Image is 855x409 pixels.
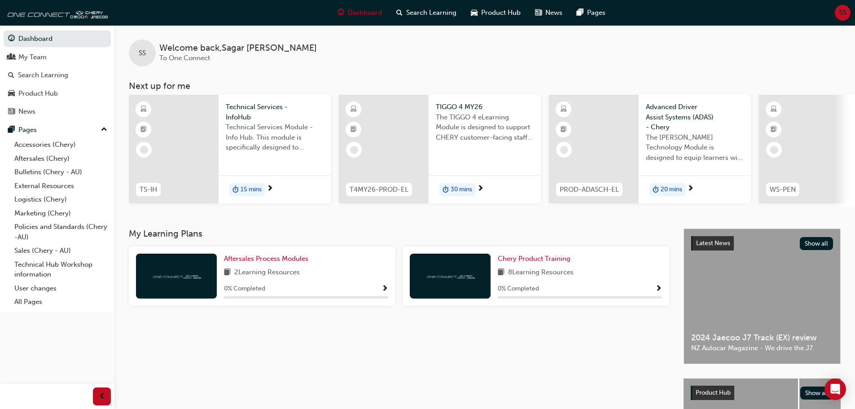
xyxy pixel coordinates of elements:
span: Chery Product Training [498,255,570,263]
span: TIGGO 4 MY26 [436,102,534,112]
button: Show all [800,387,834,400]
a: TS-IHTechnical Services - InfoHubTechnical Services Module - Info Hub. This module is specificall... [129,95,331,203]
a: News [4,103,111,120]
a: Sales (Chery - AU) [11,244,111,258]
span: Technical Services - InfoHub [226,102,324,122]
span: search-icon [8,71,14,79]
span: WS-PEN [770,185,796,195]
span: To One Connect [159,54,210,62]
a: Product Hub [4,85,111,102]
a: Chery Product Training [498,254,574,264]
span: duration-icon [443,184,449,196]
span: Welcome back , Sagar [PERSON_NAME] [159,43,317,53]
span: Pages [587,8,605,18]
span: search-icon [396,7,403,18]
span: 0 % Completed [224,284,265,294]
span: learningRecordVerb_NONE-icon [560,146,568,154]
span: Dashboard [348,8,382,18]
span: learningRecordVerb_NONE-icon [770,146,778,154]
a: pages-iconPages [570,4,613,22]
span: booktick-icon [561,124,567,136]
span: 2 Learning Resources [234,267,300,278]
button: DashboardMy TeamSearch LearningProduct HubNews [4,29,111,122]
span: next-icon [267,185,273,193]
button: Show Progress [655,283,662,295]
span: learningResourceType_ELEARNING-icon [351,104,357,115]
div: Product Hub [18,88,58,99]
span: The TIGGO 4 eLearning Module is designed to support CHERY customer-facing staff with the product ... [436,112,534,143]
span: learningResourceType_ELEARNING-icon [561,104,567,115]
a: All Pages [11,295,111,309]
img: oneconnect [152,272,201,280]
a: User changes [11,281,111,295]
a: Accessories (Chery) [11,138,111,152]
span: 2024 Jaecoo J7 Track (EX) review [691,333,833,343]
span: Aftersales Process Modules [224,255,308,263]
span: learningRecordVerb_NONE-icon [350,146,358,154]
button: Pages [4,122,111,138]
span: Latest News [696,239,730,247]
a: news-iconNews [528,4,570,22]
span: Advanced Driver Assist Systems (ADAS) - Chery [646,102,744,132]
span: SS [139,48,146,58]
div: Open Intercom Messenger [824,378,846,400]
span: news-icon [8,108,15,116]
span: pages-icon [8,126,15,134]
span: next-icon [687,185,694,193]
img: oneconnect [4,4,108,22]
span: T4MY26-PROD-EL [350,185,408,195]
a: guage-iconDashboard [330,4,389,22]
span: booktick-icon [140,124,147,136]
span: booktick-icon [351,124,357,136]
button: Show all [800,237,833,250]
span: people-icon [8,53,15,62]
button: Show Progress [381,283,388,295]
span: 8 Learning Resources [508,267,574,278]
span: TS-IH [140,185,157,195]
span: PROD-ADASCH-EL [560,185,619,195]
span: duration-icon [232,184,239,196]
span: duration-icon [653,184,659,196]
a: Latest NewsShow all [691,236,833,251]
div: Pages [18,125,37,135]
span: 20 mins [661,185,682,195]
span: Technical Services Module - Info Hub. This module is specifically designed to address the require... [226,122,324,153]
div: My Team [18,52,47,62]
h3: Next up for me [114,81,855,91]
span: car-icon [8,90,15,98]
span: The [PERSON_NAME] Technology Module is designed to equip learners with essential knowledge about ... [646,132,744,163]
span: SS [839,8,846,18]
img: oneconnect [425,272,475,280]
span: learningRecordVerb_NONE-icon [140,146,148,154]
span: 30 mins [451,185,472,195]
span: up-icon [101,124,107,136]
a: Aftersales (Chery) [11,152,111,166]
span: Show Progress [655,285,662,293]
a: Logistics (Chery) [11,193,111,207]
a: Search Learning [4,67,111,84]
a: Bulletins (Chery - AU) [11,165,111,179]
span: book-icon [498,267,504,278]
span: learningResourceType_ELEARNING-icon [140,104,147,115]
span: Product Hub [481,8,521,18]
h3: My Learning Plans [129,229,669,239]
span: guage-icon [8,35,15,43]
span: 15 mins [241,185,262,195]
span: pages-icon [577,7,583,18]
span: NZ Autocar Magazine - We drive the J7. [691,343,833,353]
a: Aftersales Process Modules [224,254,312,264]
span: next-icon [477,185,484,193]
a: PROD-ADASCH-ELAdvanced Driver Assist Systems (ADAS) - CheryThe [PERSON_NAME] Technology Module is... [549,95,751,203]
span: news-icon [535,7,542,18]
span: Show Progress [381,285,388,293]
a: Dashboard [4,31,111,47]
span: guage-icon [338,7,344,18]
span: News [545,8,562,18]
span: learningResourceType_ELEARNING-icon [771,104,777,115]
span: Search Learning [406,8,456,18]
a: car-iconProduct Hub [464,4,528,22]
a: Latest NewsShow all2024 Jaecoo J7 Track (EX) reviewNZ Autocar Magazine - We drive the J7. [684,229,841,364]
div: Search Learning [18,70,68,80]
